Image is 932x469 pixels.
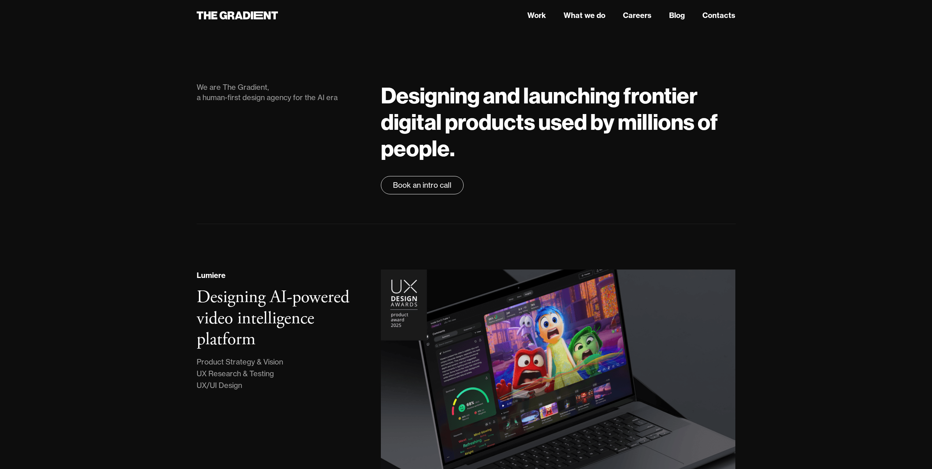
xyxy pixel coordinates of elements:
[381,82,735,161] h1: Designing and launching frontier digital products used by millions of people.
[381,176,464,194] a: Book an intro call
[669,10,685,21] a: Blog
[197,356,283,391] div: Product Strategy & Vision UX Research & Testing UX/UI Design
[564,10,605,21] a: What we do
[527,10,546,21] a: Work
[197,270,226,281] div: Lumiere
[702,10,735,21] a: Contacts
[623,10,651,21] a: Careers
[197,286,349,351] h3: Designing AI-powered video intelligence platform
[197,82,367,103] div: We are The Gradient, a human-first design agency for the AI era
